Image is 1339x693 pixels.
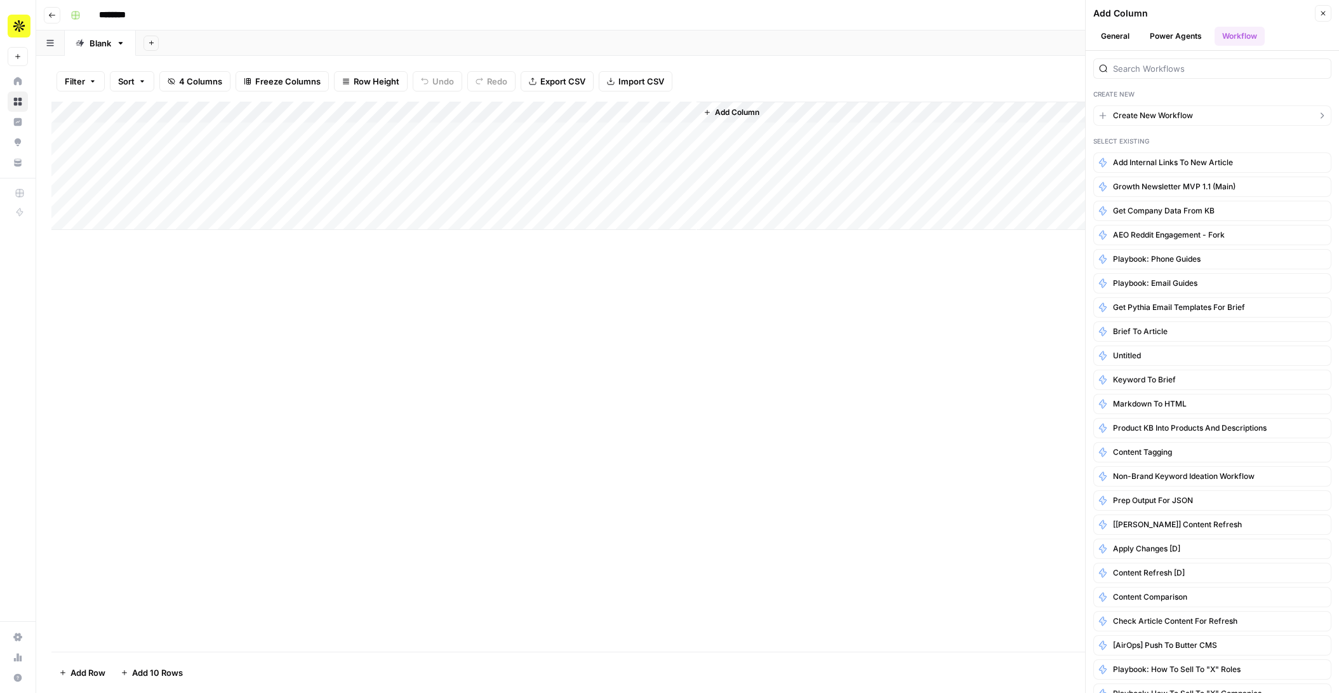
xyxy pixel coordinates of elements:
div: Select Existing [1093,136,1331,146]
span: Apply Changes [D] [1113,543,1180,555]
button: [[PERSON_NAME]] Content Refresh [1093,515,1331,535]
button: Product KB into Products and descriptions [1093,418,1331,438]
button: Keyword to Brief [1093,370,1331,390]
span: Add 10 Rows [132,666,183,679]
button: Untitled [1093,346,1331,366]
button: Create New Workflow [1093,105,1331,126]
button: AEO Reddit Engagement - Fork [1093,225,1331,245]
span: Product KB into Products and descriptions [1113,422,1267,434]
a: Opportunities [8,132,28,152]
span: Non-Brand Keyword Ideation Workflow [1113,471,1255,482]
span: Redo [487,75,507,88]
a: Browse [8,91,28,112]
span: Sort [118,75,135,88]
span: Prep Output for JSON [1113,495,1193,506]
span: AEO Reddit Engagement - Fork [1113,229,1225,241]
span: Check Article Content for Refresh [1113,616,1237,627]
span: Growth Newsletter MVP 1.1 (Main) [1113,181,1236,192]
a: Blank [65,30,136,56]
button: [AirOps] Push to Butter CMS [1093,635,1331,656]
button: Add Internal Links to New Article [1093,152,1331,173]
button: Playbook: Email Guides [1093,273,1331,293]
button: 4 Columns [159,71,230,91]
span: Freeze Columns [255,75,321,88]
button: Markdown to HTML [1093,394,1331,414]
span: Untitled [1113,350,1141,361]
button: Workspace: Apollo [8,10,28,42]
span: Row Height [354,75,399,88]
button: Power Agents [1142,27,1209,46]
button: Undo [413,71,462,91]
span: Content Refresh [D] [1113,567,1185,579]
button: Freeze Columns [236,71,329,91]
button: Export CSV [521,71,594,91]
a: Home [8,71,28,91]
span: Playbook: Phone Guides [1113,253,1201,265]
button: Add 10 Rows [113,663,190,683]
button: Growth Newsletter MVP 1.1 (Main) [1093,177,1331,197]
button: Filter [57,71,105,91]
button: General [1093,27,1137,46]
button: Add Row [51,663,113,683]
span: Get Pythia Email Templates For Brief [1113,302,1245,313]
button: Content Refresh [D] [1093,563,1331,583]
span: Export CSV [540,75,585,88]
button: Non-Brand Keyword Ideation Workflow [1093,466,1331,487]
button: Playbook: How to Sell to "X" Roles [1093,659,1331,680]
span: Add Internal Links to New Article [1113,157,1233,168]
button: Help + Support [8,668,28,688]
span: [[PERSON_NAME]] Content Refresh [1113,519,1242,530]
button: Get Company Data from KB [1093,201,1331,221]
button: Row Height [334,71,408,91]
button: Import CSV [599,71,672,91]
button: Playbook: Phone Guides [1093,249,1331,269]
button: Content Comparison [1093,587,1331,607]
a: Insights [8,112,28,132]
div: Blank [90,37,111,50]
span: Brief to Article [1113,326,1168,337]
span: Playbook: Email Guides [1113,278,1197,289]
span: Undo [432,75,454,88]
span: Create New Workflow [1113,110,1193,121]
button: Apply Changes [D] [1093,539,1331,559]
span: Import CSV [618,75,664,88]
div: Create New [1093,89,1331,99]
img: Apollo Logo [8,15,30,37]
button: Add Column [698,104,764,121]
span: [AirOps] Push to Butter CMS [1113,640,1217,651]
span: Keyword to Brief [1113,374,1176,386]
span: Content Comparison [1113,591,1187,603]
span: Add Row [70,666,105,679]
input: Search Workflows [1113,62,1326,75]
button: Redo [467,71,516,91]
span: Filter [65,75,85,88]
span: Markdown to HTML [1113,398,1187,410]
button: Prep Output for JSON [1093,490,1331,511]
button: Brief to Article [1093,321,1331,342]
a: Settings [8,627,28,647]
button: Check Article Content for Refresh [1093,611,1331,631]
span: Get Company Data from KB [1113,205,1215,217]
button: Sort [110,71,154,91]
a: Usage [8,647,28,668]
a: Your Data [8,152,28,173]
span: Add Column [715,107,759,118]
span: Playbook: How to Sell to "X" Roles [1113,664,1241,675]
span: 4 Columns [179,75,222,88]
button: Workflow [1215,27,1265,46]
span: Content Tagging [1113,447,1172,458]
button: Get Pythia Email Templates For Brief [1093,297,1331,318]
button: Content Tagging [1093,442,1331,462]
